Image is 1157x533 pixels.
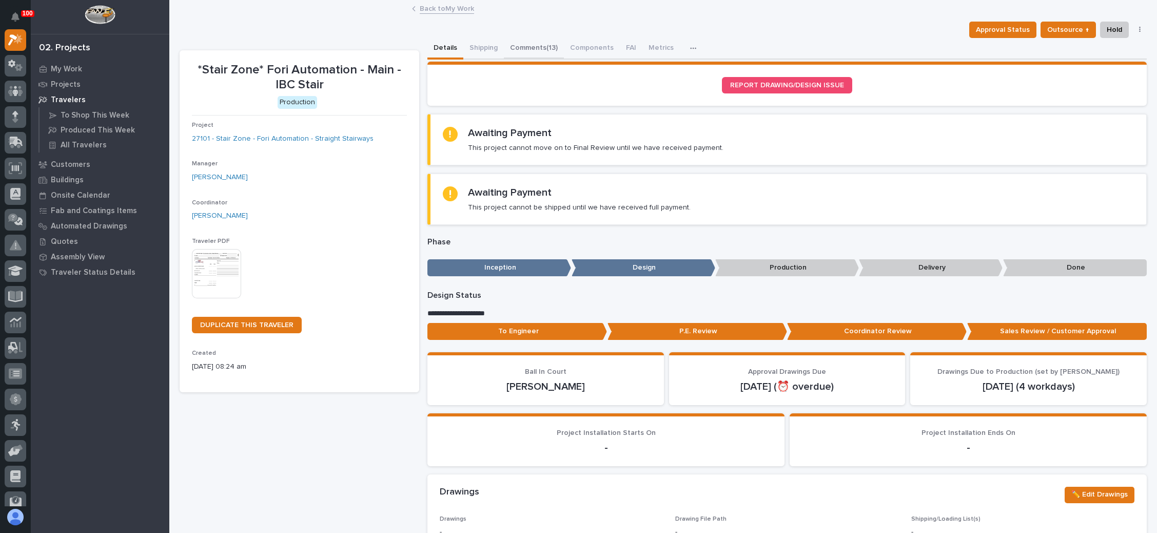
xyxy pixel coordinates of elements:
button: ✏️ Edit Drawings [1065,487,1134,503]
span: Ball In Court [525,368,566,375]
button: Shipping [463,38,504,60]
a: DUPLICATE THIS TRAVELER [192,317,302,333]
a: [PERSON_NAME] [192,211,248,221]
p: [DATE] (4 workdays) [923,380,1134,393]
p: Sales Review / Customer Approval [967,323,1147,340]
p: Automated Drawings [51,222,127,231]
h2: Drawings [440,487,479,498]
p: Customers [51,160,90,169]
button: Comments (13) [504,38,564,60]
button: Hold [1100,22,1129,38]
span: Shipping/Loading List(s) [911,516,980,522]
p: My Work [51,65,82,74]
span: Approval Drawings Due [748,368,826,375]
p: [DATE] (⏰ overdue) [681,380,893,393]
a: Projects [31,77,169,92]
span: Coordinator [192,200,227,206]
a: Customers [31,157,169,172]
span: Project Installation Starts On [557,429,656,436]
a: All Travelers [40,138,169,152]
a: Traveler Status Details [31,264,169,280]
div: Production [278,96,317,109]
p: [PERSON_NAME] [440,380,652,393]
p: Inception [427,259,571,276]
p: To Shop This Week [61,111,129,120]
span: Hold [1107,24,1122,36]
a: REPORT DRAWING/DESIGN ISSUE [722,77,852,93]
button: Notifications [5,6,26,28]
p: Design Status [427,291,1147,300]
p: Fab and Coatings Items [51,206,137,216]
p: Onsite Calendar [51,191,110,200]
span: Traveler PDF [192,238,230,244]
p: [DATE] 08:24 am [192,361,407,372]
a: Quotes [31,234,169,249]
p: All Travelers [61,141,107,150]
a: Fab and Coatings Items [31,203,169,218]
img: Workspace Logo [85,5,115,24]
p: Assembly View [51,253,105,262]
a: [PERSON_NAME] [192,172,248,183]
button: Approval Status [969,22,1036,38]
a: To Shop This Week [40,108,169,122]
span: Drawings [440,516,466,522]
p: Phase [427,237,1147,247]
p: Traveler Status Details [51,268,135,277]
a: Onsite Calendar [31,187,169,203]
button: FAI [620,38,642,60]
a: Travelers [31,92,169,107]
h2: Awaiting Payment [468,127,552,139]
p: Delivery [859,259,1003,276]
div: Notifications100 [13,12,26,29]
span: DUPLICATE THIS TRAVELER [200,321,293,329]
span: Outsource ↑ [1047,24,1089,36]
span: Drawings Due to Production (set by [PERSON_NAME]) [937,368,1120,375]
span: Project Installation Ends On [921,429,1015,436]
p: Buildings [51,176,84,185]
span: Project [192,122,213,128]
a: Assembly View [31,249,169,264]
p: Travelers [51,96,86,105]
button: Components [564,38,620,60]
span: Approval Status [976,24,1030,36]
p: Projects [51,80,81,89]
p: Done [1003,259,1147,276]
p: *Stair Zone* Fori Automation - Main - IBC Stair [192,63,407,92]
p: Coordinator Review [787,323,967,340]
button: Outsource ↑ [1041,22,1096,38]
p: Production [715,259,859,276]
a: Back toMy Work [420,2,474,14]
p: P.E. Review [607,323,787,340]
span: ✏️ Edit Drawings [1071,488,1128,501]
h2: Awaiting Payment [468,186,552,199]
p: Quotes [51,237,78,246]
button: Details [427,38,463,60]
p: Design [572,259,715,276]
a: My Work [31,61,169,77]
p: Produced This Week [61,126,135,135]
span: Manager [192,161,218,167]
a: 27101 - Stair Zone - Fori Automation - Straight Stairways [192,134,374,144]
button: users-avatar [5,506,26,528]
p: - [440,442,772,454]
p: This project cannot be shipped until we have received full payment. [468,203,691,212]
span: REPORT DRAWING/DESIGN ISSUE [730,82,844,89]
a: Produced This Week [40,123,169,137]
button: Metrics [642,38,680,60]
div: 02. Projects [39,43,90,54]
a: Buildings [31,172,169,187]
a: Automated Drawings [31,218,169,234]
p: To Engineer [427,323,607,340]
p: - [802,442,1134,454]
span: Drawing File Path [675,516,727,522]
p: This project cannot move on to Final Review until we have received payment. [468,143,723,153]
span: Created [192,350,216,356]
p: 100 [23,10,33,17]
